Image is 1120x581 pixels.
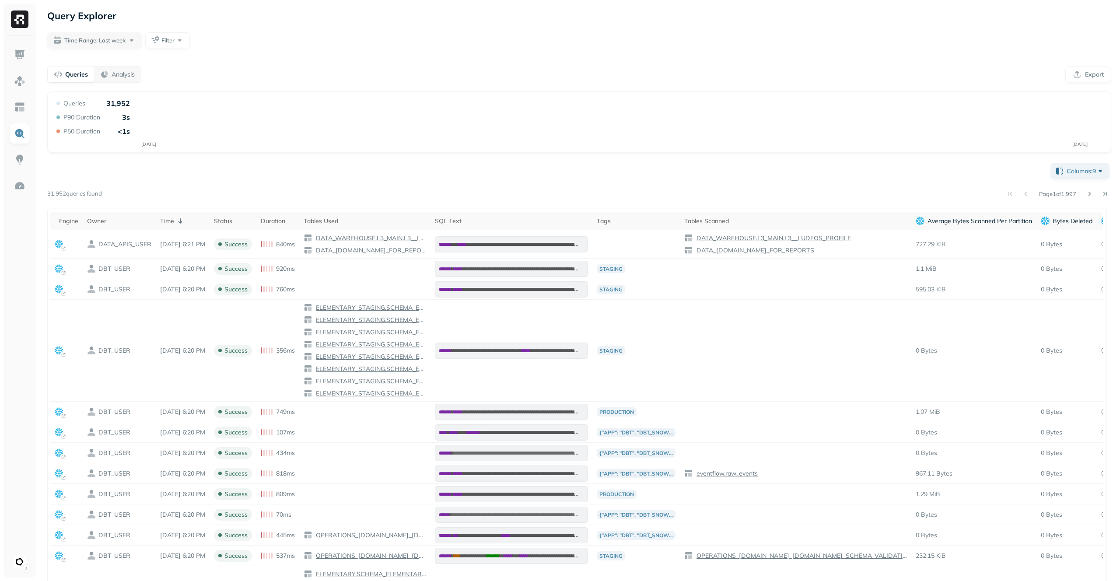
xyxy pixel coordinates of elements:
td: 1.07 MiB [911,402,1036,422]
td: 595.03 KiB [911,279,1036,300]
img: table [304,328,312,336]
p: DBT_USER [98,490,130,498]
p: DBT_USER [98,469,130,478]
p: OPERATIONS_[DOMAIN_NAME]_[DOMAIN_NAME]_SCHEMA_VALIDATIONS [314,552,426,560]
img: table [684,234,693,242]
p: 537ms [276,552,295,560]
a: ELEMENTARY_STAGING.SCHEMA_ELEMENTARY.DBT_SNAPSHOTS [312,340,426,349]
td: 0 Bytes [911,525,1036,546]
img: table [304,531,312,539]
div: Owner [87,217,151,225]
p: 70ms [276,511,291,519]
img: table [304,389,312,398]
p: Bytes Deleted [1053,217,1092,225]
td: 0 Bytes [1036,504,1097,525]
td: 0 Bytes [1036,230,1097,259]
a: DATA_WAREHOUSE.L3_MAIN.L3__LUDEOS_PROFILE [693,234,851,242]
div: Tables Used [304,217,426,225]
p: {"app": "dbt", "dbt_snowflake_query_tags_version": "2.5.0", "thread_id": "Thread-12 (worker)", "i... [597,531,675,540]
p: 434ms [276,449,295,457]
button: Time Range: Last week [47,32,142,48]
p: Query Explorer [47,8,116,24]
p: DBT_USER [98,408,130,416]
p: success [224,346,248,355]
p: success [224,240,248,248]
p: DATA_WAREHOUSE.L3_MAIN.L3__LUDEOS_PROFILE [695,234,851,242]
div: Status [214,217,252,225]
a: ELEMENTARY_STAGING.SCHEMA_ELEMENTARY.DBT_SEEDS [312,377,426,385]
td: 232.15 KiB [911,546,1036,566]
p: ELEMENTARY_STAGING.SCHEMA_ELEMENTARY.DBT_SNAPSHOTS [314,340,426,349]
img: Query Explorer [14,128,25,139]
img: table [304,377,312,385]
img: table [304,303,312,312]
p: OPERATIONS_[DOMAIN_NAME]_[DOMAIN_NAME]_LETTERS_EVENTS [314,531,426,539]
p: DBT_USER [98,428,130,437]
img: table [304,570,312,578]
a: ELEMENTARY_STAGING.SCHEMA_ELEMENTARY.DBT_MODELS [312,304,426,312]
img: table [304,234,312,242]
p: eventflow.raw_events [695,469,758,478]
p: staging [597,346,625,355]
a: ELEMENTARY_STAGING.SCHEMA_ELEMENTARY.DBT_EXPOSURES [312,365,426,373]
img: table [304,352,312,361]
p: 107ms [276,428,295,437]
p: P50 Duration [63,127,100,136]
p: ELEMENTARY_STAGING.SCHEMA_ELEMENTARY.DBT_COLUMNS [314,389,426,398]
p: 31,952 queries found [47,189,102,198]
img: table [684,469,693,478]
button: Filter [145,32,190,48]
p: staging [597,264,625,273]
td: 0 Bytes [1036,525,1097,546]
img: table [304,315,312,324]
button: Export [1065,66,1111,82]
p: production [597,490,637,499]
p: ELEMENTARY_STAGING.SCHEMA_ELEMENTARY.DBT_TESTS [314,316,426,324]
p: success [224,285,248,294]
p: DATA_[DOMAIN_NAME]_FOR_REPORTS [314,246,426,255]
p: Sep 18, 2025 6:20 PM [160,531,205,539]
p: {"app": "dbt", "dbt_snowflake_query_tags_version": "2.5.0", "thread_id": "Thread-12 (worker)", "i... [597,469,675,478]
td: 1.29 MiB [911,484,1036,504]
img: Ludeo [14,556,26,568]
p: {"app": "dbt", "dbt_snowflake_query_tags_version": "2.5.0", "thread_id": "Thread-12 (worker)", "i... [597,448,675,458]
p: staging [597,285,625,294]
p: {"app": "dbt", "dbt_snowflake_query_tags_version": "2.5.0", "thread_id": "Thread-12 (worker)", "i... [597,510,675,519]
p: {"app": "dbt", "dbt_snowflake_query_tags_version": "2.5.0", "thread_id": "Thread-12 (worker)", "i... [597,428,675,437]
a: ELEMENTARY_STAGING.SCHEMA_ELEMENTARY.DBT_COLUMNS [312,389,426,398]
a: OPERATIONS_[DOMAIN_NAME]_[DOMAIN_NAME]_SCHEMA_VALIDATIONS [693,552,907,560]
p: Sep 18, 2025 6:20 PM [160,490,205,498]
img: table [304,551,312,560]
p: DBT_USER [98,552,130,560]
p: Sep 18, 2025 6:20 PM [160,346,205,355]
p: 749ms [276,408,295,416]
span: Time Range: Last week [64,36,126,45]
p: 760ms [276,285,295,294]
td: 967.11 Bytes [911,463,1036,484]
span: Filter [161,36,175,45]
p: Average Bytes Scanned Per Partition [927,217,1032,225]
p: success [224,408,248,416]
tspan: [DATE] [1072,141,1088,147]
img: table [684,246,693,255]
td: 0 Bytes [911,443,1036,463]
p: ELEMENTARY_STAGING.SCHEMA_ELEMENTARY.DBT_MODELS [314,304,426,312]
div: SQL Text [435,217,588,225]
p: Sep 18, 2025 6:20 PM [160,265,205,273]
p: DATA_[DOMAIN_NAME]_FOR_REPORTS [695,246,814,255]
p: success [224,449,248,457]
p: Sep 18, 2025 6:20 PM [160,408,205,416]
button: Columns:9 [1050,163,1109,179]
p: ELEMENTARY_STAGING.SCHEMA_ELEMENTARY.DBT_SEEDS [314,377,426,385]
p: staging [597,551,625,560]
a: DATA_[DOMAIN_NAME]_FOR_REPORTS [312,246,426,255]
p: ELEMENTARY_STAGING.SCHEMA_ELEMENTARY.DBT_METRICS [314,353,426,361]
td: 0 Bytes [1036,546,1097,566]
div: Duration [261,217,295,225]
div: Time [160,216,205,226]
p: production [597,407,637,416]
p: Sep 18, 2025 6:20 PM [160,552,205,560]
img: Insights [14,154,25,165]
p: Sep 18, 2025 6:20 PM [160,428,205,437]
p: Queries [63,99,85,108]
